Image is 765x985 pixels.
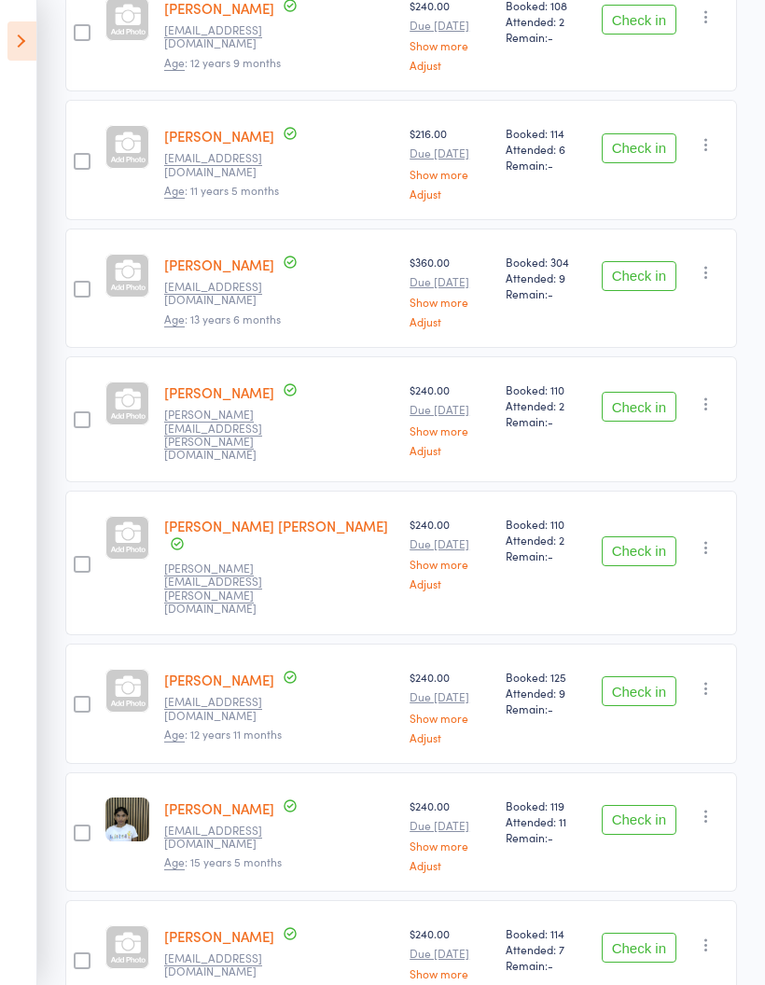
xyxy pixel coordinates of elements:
span: Attended: 2 [506,13,587,29]
small: Due [DATE] [410,19,491,32]
span: - [548,548,553,563]
span: Attended: 11 [506,813,587,829]
small: Swathic202@gmail.com [164,951,285,978]
small: prashbiyani@gmail.com [164,23,285,50]
small: Due [DATE] [410,537,491,550]
div: $216.00 [410,125,491,199]
a: Adjust [410,315,491,327]
a: Show more [410,712,491,724]
button: Check in [602,261,676,291]
a: [PERSON_NAME] [164,255,274,274]
small: Due [DATE] [410,146,491,160]
small: Due [DATE] [410,819,491,832]
span: : 15 years 5 months [164,853,282,870]
span: Booked: 119 [506,798,587,813]
span: - [548,701,553,716]
button: Check in [602,933,676,963]
span: : 12 years 11 months [164,726,282,742]
span: : 13 years 6 months [164,311,281,327]
div: $240.00 [410,798,491,871]
button: Check in [602,392,676,422]
a: [PERSON_NAME] [164,382,274,402]
a: Adjust [410,731,491,743]
span: Remain: [506,413,587,429]
span: - [548,413,553,429]
small: Due [DATE] [410,947,491,960]
span: - [548,157,553,173]
span: Attended: 9 [506,685,587,701]
a: Adjust [410,577,491,590]
span: Remain: [506,29,587,45]
img: image1755458483.png [105,798,149,841]
small: jayadg@gmail.com [164,280,285,307]
span: Remain: [506,548,587,563]
span: Remain: [506,285,587,301]
a: [PERSON_NAME] [164,926,274,946]
a: [PERSON_NAME] [164,670,274,689]
span: : 11 years 5 months [164,182,279,199]
span: Booked: 125 [506,669,587,685]
span: - [548,285,553,301]
button: Check in [602,133,676,163]
small: shylaja.madireddy@gmail.com [164,562,285,616]
small: Due [DATE] [410,403,491,416]
button: Check in [602,805,676,835]
small: Due [DATE] [410,275,491,288]
a: Show more [410,839,491,852]
span: - [548,829,553,845]
span: Booked: 114 [506,925,587,941]
a: Show more [410,558,491,570]
span: - [548,29,553,45]
span: Remain: [506,957,587,973]
span: : 12 years 9 months [164,54,281,71]
a: Show more [410,39,491,51]
span: Remain: [506,701,587,716]
small: Neha.kapoor.chauhan@gmail.com [164,151,285,178]
small: Due [DATE] [410,690,491,703]
a: Show more [410,168,491,180]
span: Attended: 2 [506,397,587,413]
span: Attended: 7 [506,941,587,957]
div: $360.00 [410,254,491,327]
span: Booked: 110 [506,516,587,532]
button: Check in [602,676,676,706]
span: Attended: 9 [506,270,587,285]
small: srinivas.bihana@gmail.com [164,695,285,722]
a: Show more [410,424,491,437]
a: [PERSON_NAME] [164,126,274,146]
span: Booked: 110 [506,382,587,397]
a: [PERSON_NAME] [164,798,274,818]
div: $240.00 [410,382,491,455]
a: Adjust [410,859,491,871]
small: shylaja.madireddy@gmail.com [164,408,285,462]
a: [PERSON_NAME] [PERSON_NAME] [164,516,388,535]
a: Show more [410,296,491,308]
a: Adjust [410,187,491,200]
span: Remain: [506,829,587,845]
small: smarakani@gmail.com [164,824,285,851]
span: Remain: [506,157,587,173]
span: Attended: 6 [506,141,587,157]
div: $240.00 [410,516,491,590]
span: Attended: 2 [506,532,587,548]
button: Check in [602,5,676,35]
a: Adjust [410,59,491,71]
span: Booked: 304 [506,254,587,270]
span: Booked: 114 [506,125,587,141]
span: - [548,957,553,973]
div: $240.00 [410,669,491,742]
a: Adjust [410,444,491,456]
button: Check in [602,536,676,566]
a: Show more [410,967,491,979]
